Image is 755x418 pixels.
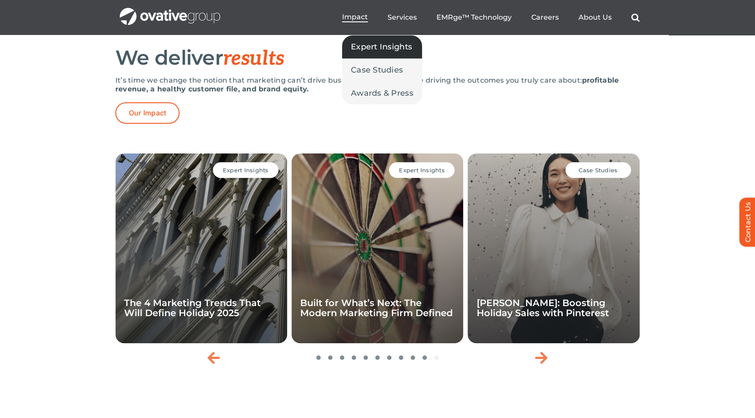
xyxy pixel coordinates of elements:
[364,355,368,360] span: Go to slide 5
[120,7,220,15] a: OG_Full_horizontal_WHT
[578,13,612,22] a: About Us
[399,355,403,360] span: Go to slide 8
[342,59,422,81] a: Case Studies
[342,13,368,22] a: Impact
[351,41,412,53] span: Expert Insights
[328,355,332,360] span: Go to slide 2
[223,46,284,71] em: results
[340,355,344,360] span: Go to slide 3
[434,355,439,360] span: Go to slide 11
[387,355,391,360] span: Go to slide 7
[423,355,427,360] span: Go to slide 10
[300,297,453,318] a: Built for What’s Next: The Modern Marketing Firm Defined
[468,153,640,343] div: 2 / 11
[351,87,413,99] span: Awards & Press
[342,13,368,21] span: Impact
[115,153,287,343] div: 11 / 11
[342,82,422,104] a: Awards & Press
[351,64,403,76] span: Case Studies
[531,13,559,22] a: Careers
[342,3,640,31] nav: Menu
[129,109,166,117] span: Our Impact
[115,128,191,159] span: This is
[115,76,640,94] p: It’s time we change the notion that marketing can’t drive business outcomes. We’re driving the ou...
[342,35,422,58] a: Expert Insights
[316,355,321,360] span: Go to slide 1
[477,297,609,318] a: [PERSON_NAME]: Boosting Holiday Sales with Pinterest
[115,47,640,70] h2: We deliver
[411,355,415,360] span: Go to slide 9
[388,13,417,22] a: Services
[631,13,640,22] a: Search
[124,297,261,318] a: The 4 Marketing Trends That Will Define Holiday 2025
[530,347,552,369] div: Next slide
[375,355,380,360] span: Go to slide 6
[352,355,356,360] span: Go to slide 4
[115,76,619,93] strong: profitable revenue, a healthy customer file, and brand equity.
[291,153,463,343] div: 1 / 11
[115,102,180,124] a: Our Impact
[436,13,512,22] a: EMRge™ Technology
[203,347,225,369] div: Previous slide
